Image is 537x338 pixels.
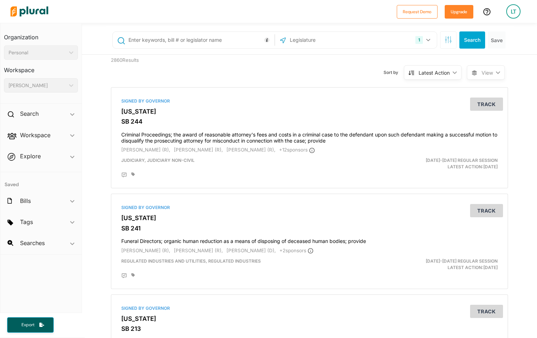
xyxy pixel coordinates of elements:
button: Save [488,31,506,49]
h2: Search [20,110,39,118]
div: Add Position Statement [121,273,127,279]
div: Add tags [131,273,135,277]
div: Signed by Governor [121,305,498,312]
button: Track [470,204,503,217]
span: + 12 sponsor s [279,147,315,153]
h2: Bills [20,197,31,205]
h2: Workspace [20,131,50,139]
h4: Saved [0,172,82,190]
div: Latest Action: [DATE] [374,258,503,271]
a: Upgrade [445,8,473,15]
h3: [US_STATE] [121,108,498,115]
div: LT [506,4,521,19]
span: [DATE]-[DATE] Regular Session [426,158,498,163]
button: Track [470,305,503,318]
div: 1 [415,36,423,44]
span: [PERSON_NAME] (R), [121,147,170,153]
input: Legislature [289,33,366,47]
a: Request Demo [397,8,438,15]
button: Request Demo [397,5,438,19]
input: Enter keywords, bill # or legislator name [128,33,273,47]
div: 2860 Results [106,55,208,82]
span: [PERSON_NAME] (R), [174,248,223,253]
span: Export [16,322,39,328]
div: Latest Action: [DATE] [374,157,503,170]
span: [PERSON_NAME] (R), [121,248,170,253]
span: [PERSON_NAME] (D), [226,248,276,253]
h4: Funeral Directors; organic human reduction as a means of disposing of deceased human bodies; provide [121,235,498,244]
div: Add tags [131,172,135,177]
button: 1 [412,33,435,47]
h3: [US_STATE] [121,315,498,322]
div: [PERSON_NAME] [9,82,66,89]
div: Signed by Governor [121,98,498,104]
div: Latest Action [419,69,450,76]
span: View [482,69,493,76]
h3: SB 213 [121,325,498,332]
button: Search [459,31,485,49]
div: Tooltip anchor [264,37,270,43]
span: [PERSON_NAME] (R), [226,147,275,153]
h3: Organization [4,27,78,43]
h3: Workspace [4,60,78,75]
span: [PERSON_NAME] (R), [174,147,223,153]
span: Regulated Industries and Utilities, Regulated Industries [121,258,261,264]
div: Add Position Statement [121,172,127,178]
h3: [US_STATE] [121,214,498,222]
h3: SB 244 [121,118,498,125]
span: [DATE]-[DATE] Regular Session [426,258,498,264]
a: LT [501,1,526,21]
button: Track [470,98,503,111]
h3: SB 241 [121,225,498,232]
span: Judiciary, Judiciary Non-Civil [121,158,195,163]
button: Upgrade [445,5,473,19]
span: + 2 sponsor s [279,248,313,253]
span: Sort by [384,69,404,76]
button: Export [7,317,54,333]
div: Personal [9,49,66,56]
div: Signed by Governor [121,204,498,211]
h4: Criminal Proceedings; the award of reasonable attorney's fees and costs in a criminal case to the... [121,128,498,144]
span: Search Filters [445,36,452,42]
